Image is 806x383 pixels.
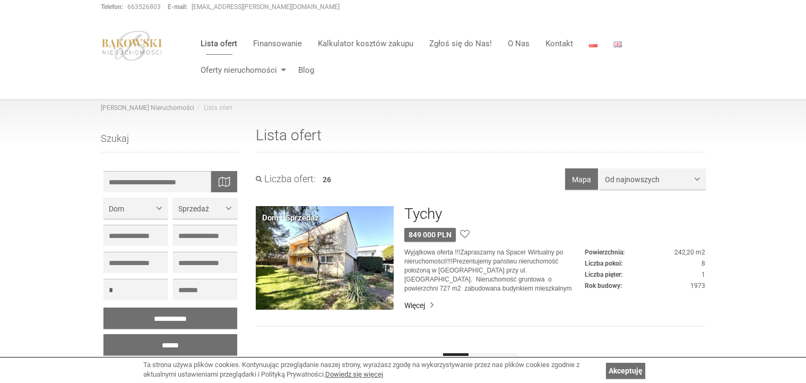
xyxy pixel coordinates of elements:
dt: Powierzchnia: [585,248,625,257]
a: Finansowanie [245,33,310,54]
h3: Liczba ofert: [256,174,316,184]
h3: Szukaj [101,133,240,152]
span: Od najnowszych [605,174,692,185]
img: Dom Sprzedaż Tychy Kasztanowa [256,206,394,310]
img: logo [101,30,163,61]
button: Dom [103,198,168,219]
li: Lista ofert [194,104,232,113]
dt: Liczba pięter: [585,270,622,279]
a: Blog [290,59,314,81]
dd: 242,20 m2 [585,248,705,257]
a: O Nas [500,33,538,54]
div: Ta strona używa plików cookies. Kontynuując przeglądanie naszej strony, wyrażasz zgodę na wykorzy... [143,360,601,380]
div: Dom · Sprzedaż [262,212,319,224]
span: Sprzedaż [178,203,224,214]
dd: 8 [585,259,705,268]
dd: 1973 [585,282,705,291]
a: Dowiedz się więcej [325,370,383,378]
a: Tychy [404,206,442,223]
a: Oferty nieruchomości [193,59,290,81]
span: 26 [323,175,331,184]
a: 663526803 [127,3,161,11]
span: Dom [109,203,154,214]
div: Wyszukaj na mapie [211,171,237,192]
a: [PERSON_NAME] Nieruchomości [101,104,194,112]
dt: Liczba pokoi: [585,259,622,268]
button: Sprzedaż [173,198,237,219]
img: English [613,41,622,47]
strong: Telefon: [101,3,123,11]
button: Od najnowszych [600,168,706,190]
a: [EMAIL_ADDRESS][PERSON_NAME][DOMAIN_NAME] [192,3,340,11]
a: » [493,353,518,377]
a: Kalkulator kosztów zakupu [310,33,421,54]
dt: Rok budowy: [585,282,622,291]
a: Zgłoś się do Nas! [421,33,500,54]
a: Akceptuję [606,363,645,379]
a: Lista ofert [193,33,245,54]
dd: 1 [585,270,705,279]
button: Mapa [565,168,598,190]
a: Kontakt [538,33,581,54]
div: 849 000 PLN [404,228,456,242]
a: 1 [443,353,469,377]
h1: Lista ofert [256,127,706,152]
a: Więcej [404,300,705,311]
p: Wyjątkowa oferta !!!Zapraszamy na Spacer Wirtualny po nieruchomości!!!!Prezentujemy państwu nieru... [404,248,585,294]
strong: E-mail: [168,3,187,11]
img: Polski [589,41,597,47]
a: 2 [468,353,493,377]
